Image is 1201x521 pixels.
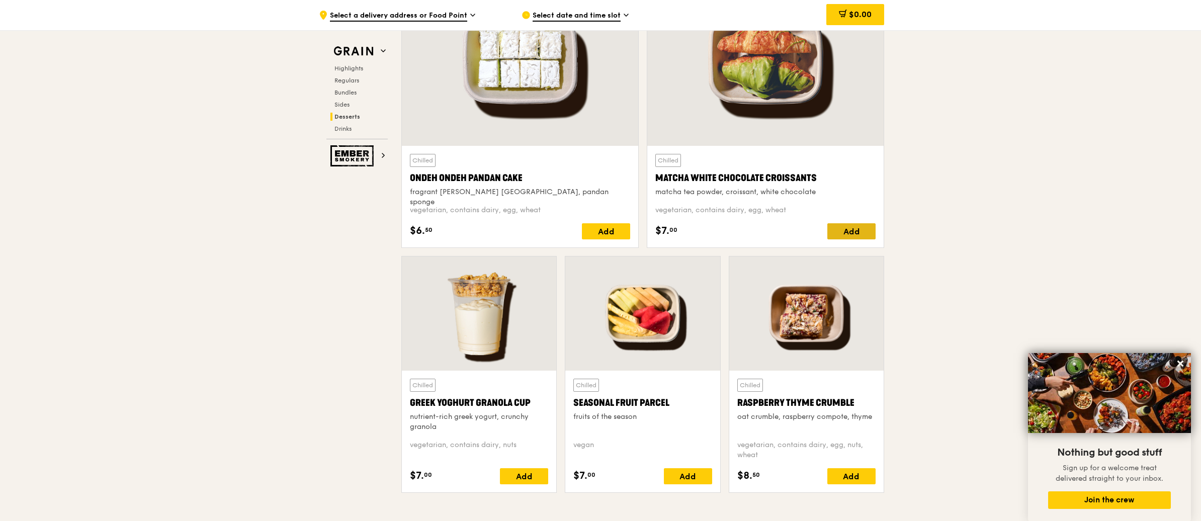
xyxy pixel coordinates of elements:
[1028,353,1191,433] img: DSC07876-Edit02-Large.jpeg
[330,42,377,60] img: Grain web logo
[334,89,357,96] span: Bundles
[669,226,677,234] span: 00
[424,471,432,479] span: 00
[827,468,876,484] div: Add
[655,171,876,185] div: Matcha White Chocolate Croissants
[410,154,436,167] div: Chilled
[752,471,760,479] span: 50
[655,154,681,167] div: Chilled
[410,187,630,207] div: fragrant [PERSON_NAME] [GEOGRAPHIC_DATA], pandan sponge
[573,412,712,422] div: fruits of the season
[573,379,599,392] div: Chilled
[410,379,436,392] div: Chilled
[664,468,712,484] div: Add
[573,440,712,460] div: vegan
[425,226,433,234] span: 50
[849,10,872,19] span: $0.00
[1172,356,1188,372] button: Close
[410,412,548,432] div: nutrient-rich greek yogurt, crunchy granola
[330,11,467,22] span: Select a delivery address or Food Point
[655,187,876,197] div: matcha tea powder, croissant, white chocolate
[655,223,669,238] span: $7.
[410,468,424,483] span: $7.
[737,440,876,460] div: vegetarian, contains dairy, egg, nuts, wheat
[410,396,548,410] div: Greek Yoghurt Granola Cup
[410,205,630,215] div: vegetarian, contains dairy, egg, wheat
[410,171,630,185] div: Ondeh Ondeh Pandan Cake
[582,223,630,239] div: Add
[334,125,352,132] span: Drinks
[587,471,595,479] span: 00
[334,113,360,120] span: Desserts
[500,468,548,484] div: Add
[737,379,763,392] div: Chilled
[573,468,587,483] span: $7.
[827,223,876,239] div: Add
[533,11,621,22] span: Select date and time slot
[1048,491,1171,509] button: Join the crew
[737,412,876,422] div: oat crumble, raspberry compote, thyme
[330,145,377,166] img: Ember Smokery web logo
[737,396,876,410] div: Raspberry Thyme Crumble
[1056,464,1163,483] span: Sign up for a welcome treat delivered straight to your inbox.
[410,440,548,460] div: vegetarian, contains dairy, nuts
[1057,447,1162,459] span: Nothing but good stuff
[334,101,350,108] span: Sides
[573,396,712,410] div: Seasonal Fruit Parcel
[334,65,363,72] span: Highlights
[334,77,359,84] span: Regulars
[655,205,876,215] div: vegetarian, contains dairy, egg, wheat
[410,223,425,238] span: $6.
[737,468,752,483] span: $8.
